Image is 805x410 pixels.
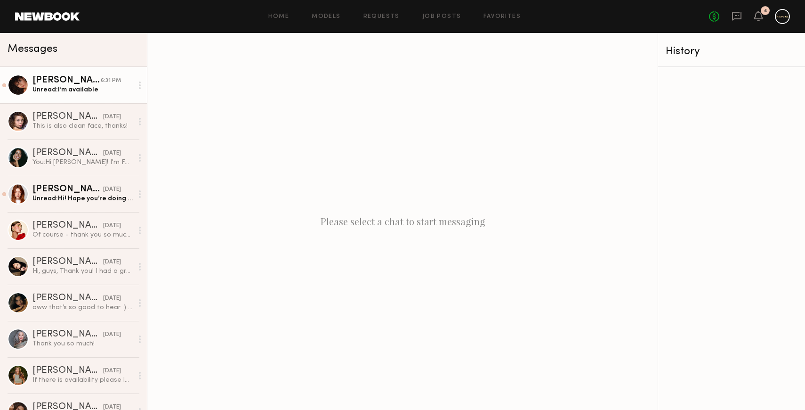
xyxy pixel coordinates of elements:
div: 4 [764,8,767,14]
div: This is also clean face, thanks! [32,122,133,131]
div: [PERSON_NAME] [32,185,103,194]
div: You: Hi [PERSON_NAME]! I'm Faith here with Avatara and Karuna Skin! We're interested in possibly ... [32,158,133,167]
div: [PERSON_NAME] [32,76,101,85]
span: Messages [8,44,57,55]
div: [DATE] [103,330,121,339]
div: [PERSON_NAME] [32,330,103,339]
div: Unread: Hi! Hope you’re doing well! I wanted to reach out to let you guys know that I am also an ... [32,194,133,203]
div: [DATE] [103,367,121,376]
div: Of course - thank you so much for having me it was a pleasure ! X [32,230,133,239]
div: [PERSON_NAME] [32,366,103,376]
div: [DATE] [103,113,121,122]
div: [PERSON_NAME] [32,221,103,230]
div: [DATE] [103,149,121,158]
div: [PERSON_NAME] [32,294,103,303]
div: [DATE] [103,185,121,194]
div: Unread: I’m available [32,85,133,94]
div: Please select a chat to start messaging [147,33,658,410]
div: [PERSON_NAME] [32,257,103,267]
a: Favorites [483,14,521,20]
a: Models [312,14,340,20]
div: [PERSON_NAME] [32,112,103,122]
a: Requests [363,14,400,20]
div: [DATE] [103,258,121,267]
div: [DATE] [103,294,121,303]
div: Hi, guys, Thank you! I had a great time shooting with you! [32,267,133,276]
div: 6:31 PM [101,76,121,85]
a: Job Posts [422,14,461,20]
div: aww that’s so good to hear :) and yes please do it was such a pleasure to work with everyone 💕 [32,303,133,312]
div: Thank you so much! [32,339,133,348]
div: History [666,46,797,57]
a: Home [268,14,290,20]
div: [PERSON_NAME] [32,148,103,158]
div: If there is availability please let me know. I am available that date. [32,376,133,385]
div: [DATE] [103,221,121,230]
